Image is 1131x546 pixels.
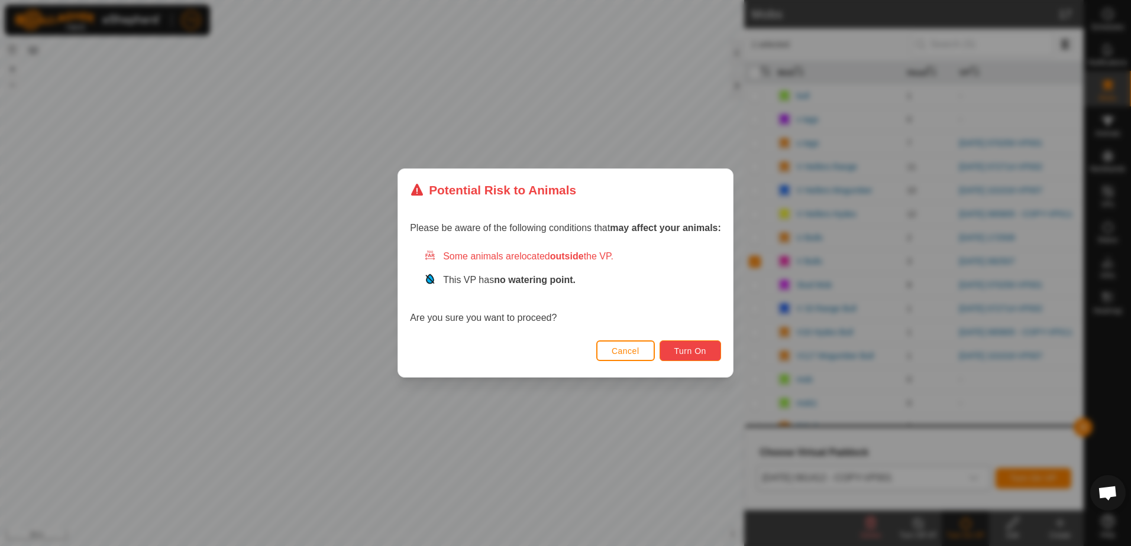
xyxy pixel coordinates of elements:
span: Turn On [674,346,706,356]
div: Are you sure you want to proceed? [410,249,721,325]
span: Please be aware of the following conditions that [410,223,721,233]
div: Some animals are [424,249,721,264]
strong: outside [550,251,584,261]
span: This VP has [443,275,576,285]
div: Potential Risk to Animals [410,181,576,199]
div: Open chat [1090,475,1126,511]
strong: no watering point. [494,275,576,285]
button: Turn On [660,340,721,361]
span: Cancel [612,346,639,356]
button: Cancel [596,340,655,361]
strong: may affect your animals: [610,223,721,233]
span: located the VP. [519,251,613,261]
